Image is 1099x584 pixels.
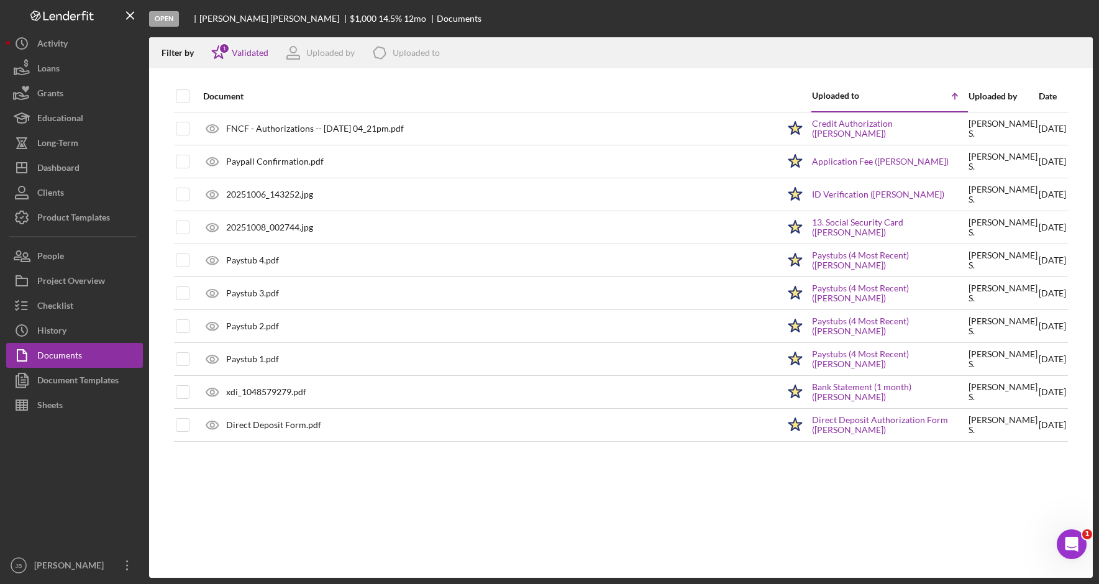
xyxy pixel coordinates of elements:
a: ID Verification ([PERSON_NAME]) [812,189,944,199]
div: People [37,244,64,271]
div: Paystub 1.pdf [226,354,279,364]
div: Uploaded by [969,91,1037,101]
div: [PERSON_NAME] S . [969,119,1037,139]
button: History [6,318,143,343]
div: • [DATE] [119,102,153,115]
div: Clients [37,180,64,208]
div: Paystub 4.pdf [226,255,279,265]
span: Home [29,419,54,427]
button: JB[PERSON_NAME] [6,553,143,578]
div: [DATE] [1039,278,1066,309]
div: [PERSON_NAME] [44,102,116,115]
div: Paystub 2.pdf [226,321,279,331]
div: [PERSON_NAME] [44,56,116,69]
div: • [DATE] [119,56,153,69]
div: [DATE] [1039,245,1066,276]
div: Loans [37,56,60,84]
iframe: Intercom live chat [1057,529,1087,559]
div: FNCF - Authorizations -- [DATE] 04_21pm.pdf [226,124,404,134]
button: Product Templates [6,205,143,230]
div: Document Templates [37,368,119,396]
div: 1 [219,43,230,54]
div: [DATE] [1039,179,1066,210]
div: 12 mo [404,14,426,24]
button: Document Templates [6,368,143,393]
div: Uploaded to [812,91,890,101]
div: [PERSON_NAME] S . [969,382,1037,402]
a: Paystubs (4 Most Recent) ([PERSON_NAME]) [812,283,967,303]
text: JB [15,562,22,569]
span: 1 [1082,529,1092,539]
button: Dashboard [6,155,143,180]
img: Profile image for David [14,43,39,68]
div: Product Templates [37,205,110,233]
button: Loans [6,56,143,81]
div: [DATE] [1039,409,1066,440]
div: [PERSON_NAME] S . [969,250,1037,270]
div: [DATE] [1039,212,1066,243]
h1: Messages [92,6,159,27]
div: Long-Term [37,130,78,158]
div: [DATE] [1039,146,1066,177]
div: [PERSON_NAME] S . [969,217,1037,237]
div: [PERSON_NAME] S . [969,415,1037,435]
button: Educational [6,106,143,130]
div: [PERSON_NAME] S . [969,185,1037,204]
div: Project Overview [37,268,105,296]
button: People [6,244,143,268]
div: 20251006_143252.jpg [226,189,313,199]
button: Clients [6,180,143,205]
button: Messages [83,388,165,437]
button: Long-Term [6,130,143,155]
div: Checklist [37,293,73,321]
a: Application Fee ([PERSON_NAME]) [812,157,949,167]
a: 13. Social Security Card ([PERSON_NAME]) [812,217,967,237]
div: Documents [437,14,481,24]
div: Open [149,11,179,27]
div: Date [1039,91,1066,101]
div: Document [203,91,778,101]
a: Activity [6,31,143,56]
div: Paypall Confirmation.pdf [226,157,324,167]
a: Paystubs (4 Most Recent) ([PERSON_NAME]) [812,250,967,270]
div: [PERSON_NAME] S . [969,349,1037,369]
div: Validated [232,48,268,58]
div: xdi_1048579279.pdf [226,387,306,397]
a: Project Overview [6,268,143,293]
button: Sheets [6,393,143,417]
div: Dashboard [37,155,80,183]
div: [DATE] [1039,344,1066,375]
div: [PERSON_NAME] [PERSON_NAME] [199,14,350,24]
button: Checklist [6,293,143,318]
div: History [37,318,66,346]
span: Help [197,419,217,427]
a: Paystubs (4 Most Recent) ([PERSON_NAME]) [812,349,967,369]
a: Paystubs (4 Most Recent) ([PERSON_NAME]) [812,316,967,336]
a: Credit Authorization ([PERSON_NAME]) [812,119,967,139]
a: Documents [6,343,143,368]
button: Grants [6,81,143,106]
div: Paystub 3.pdf [226,288,279,298]
div: Activity [37,31,68,59]
div: Documents [37,343,82,371]
div: Sheets [37,393,63,421]
div: Filter by [162,48,203,58]
div: 20251008_002744.jpg [226,222,313,232]
div: [DATE] [1039,113,1066,145]
div: [DATE] [1039,376,1066,408]
div: Grants [37,81,63,109]
div: [PERSON_NAME] S . [969,316,1037,336]
span: $1,000 [350,13,376,24]
div: [PERSON_NAME] S . [969,152,1037,171]
div: 14.5 % [378,14,402,24]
